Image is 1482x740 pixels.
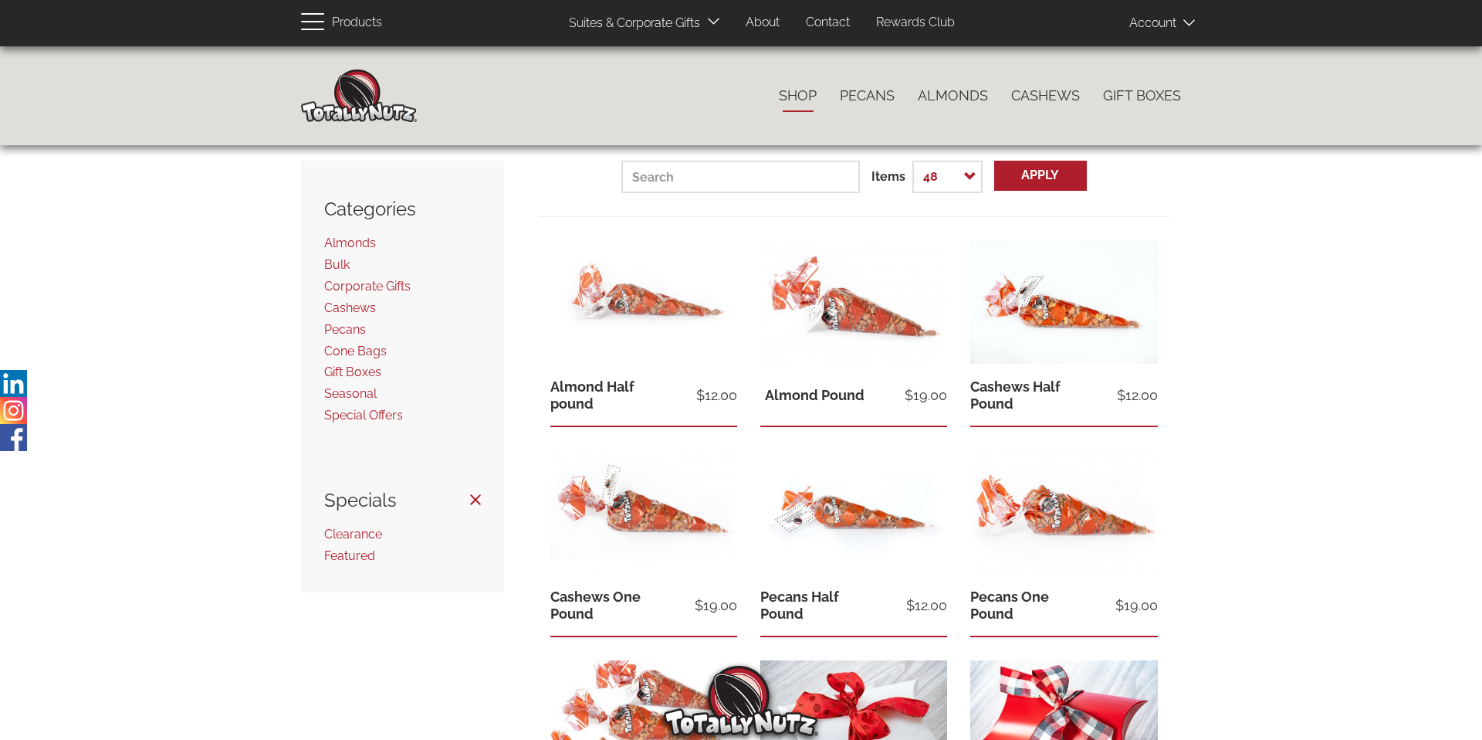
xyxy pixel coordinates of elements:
[324,548,375,563] a: Featured
[324,408,403,423] a: Special Offers
[664,666,818,736] img: Totally Nutz Logo
[324,365,381,379] a: Gift Boxes
[324,386,377,401] a: Seasonal
[734,8,791,38] a: About
[765,387,864,403] a: Almond Pound
[970,240,1157,365] img: half pound of cinnamon roasted cashews
[324,279,411,294] a: Corporate Gifts
[550,589,641,622] a: Cashews One Pound
[301,70,417,122] img: Home
[760,589,839,622] a: Pecans Half Pound
[324,322,366,337] a: Pecans
[970,378,1061,412] a: Cashews Half Pound
[324,199,481,219] h3: Categories
[760,450,947,575] img: half pound of cinnamon roasted pecans
[864,8,966,38] a: Rewards Club
[871,168,905,186] label: Items
[550,450,737,574] img: 1 pound of freshly roasted cinnamon glazed cashews in a totally nutz poly bag
[1091,80,1193,112] a: Gift Boxes
[550,240,737,364] img: 7 oz. of cinnamon glazed almonds inside a red and clear Totally Nutz poly bag
[970,450,1157,575] img: 1 pound of freshly roasted cinnamon glazed pecans in a totally nutz poly bag
[828,80,906,112] a: Pecans
[324,300,376,315] a: Cashews
[332,12,382,34] span: Products
[324,236,376,250] a: Almonds
[994,161,1087,191] button: Apply
[557,8,705,39] a: Suites & Corporate Gifts
[324,344,387,358] a: Cone Bags
[324,257,350,272] a: Bulk
[621,161,860,193] input: Search
[970,589,1049,622] a: Pecans One Pound
[1000,80,1091,112] a: Cashews
[324,491,481,511] h3: Specials
[324,527,382,541] a: Clearance
[760,240,947,364] img: 14 oz of cinnamon glazed almonds inside a red and clear Totally Nutz poly bag
[550,378,634,412] a: Almond Half pound
[906,80,1000,112] a: Almonds
[794,8,861,38] a: Contact
[767,80,828,112] a: Shop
